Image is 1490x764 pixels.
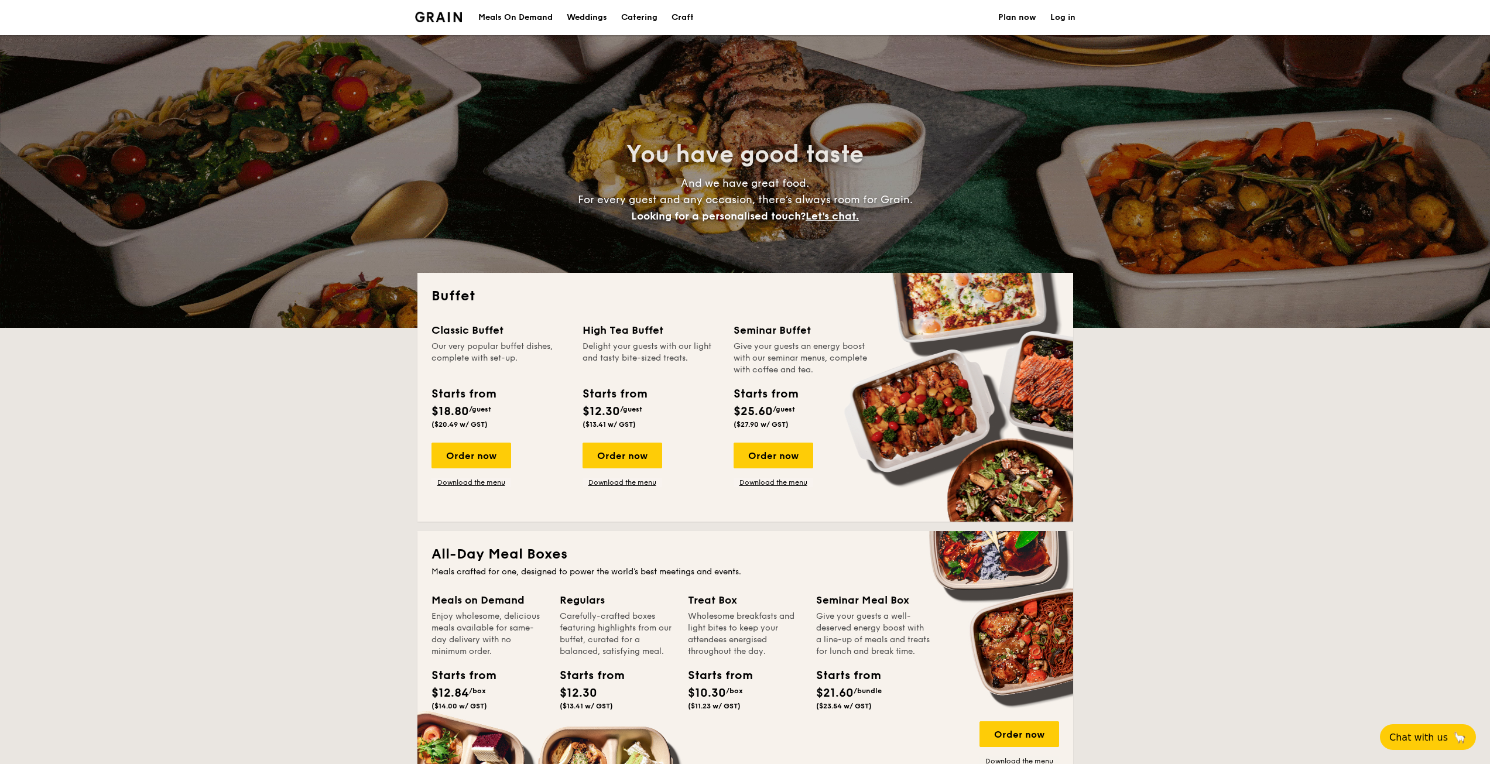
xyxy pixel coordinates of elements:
div: Give your guests a well-deserved energy boost with a line-up of meals and treats for lunch and br... [816,611,930,657]
span: $18.80 [431,405,469,419]
button: Chat with us🦙 [1380,724,1476,750]
span: Chat with us [1389,732,1448,743]
div: Seminar Buffet [734,322,871,338]
div: Starts from [734,385,797,403]
div: Seminar Meal Box [816,592,930,608]
span: ($13.41 w/ GST) [583,420,636,429]
a: Download the menu [734,478,813,487]
div: Starts from [583,385,646,403]
span: ($13.41 w/ GST) [560,702,613,710]
span: $12.30 [560,686,597,700]
span: Looking for a personalised touch? [631,210,806,222]
span: You have good taste [626,141,864,169]
div: Treat Box [688,592,802,608]
span: /box [469,687,486,695]
div: Classic Buffet [431,322,568,338]
div: High Tea Buffet [583,322,720,338]
span: /guest [620,405,642,413]
div: Order now [583,443,662,468]
div: Starts from [688,667,741,684]
a: Logotype [415,12,463,22]
a: Download the menu [431,478,511,487]
div: Starts from [431,667,484,684]
span: /box [726,687,743,695]
span: $12.84 [431,686,469,700]
span: ($20.49 w/ GST) [431,420,488,429]
img: Grain [415,12,463,22]
span: /bundle [854,687,882,695]
span: $12.30 [583,405,620,419]
span: $10.30 [688,686,726,700]
span: And we have great food. For every guest and any occasion, there’s always room for Grain. [578,177,913,222]
div: Give your guests an energy boost with our seminar menus, complete with coffee and tea. [734,341,871,376]
h2: All-Day Meal Boxes [431,545,1059,564]
div: Meals crafted for one, designed to power the world's best meetings and events. [431,566,1059,578]
span: ($14.00 w/ GST) [431,702,487,710]
div: Enjoy wholesome, delicious meals available for same-day delivery with no minimum order. [431,611,546,657]
span: ($23.54 w/ GST) [816,702,872,710]
div: Starts from [816,667,869,684]
div: Regulars [560,592,674,608]
a: Download the menu [583,478,662,487]
div: Order now [431,443,511,468]
span: /guest [773,405,795,413]
span: $25.60 [734,405,773,419]
span: ($11.23 w/ GST) [688,702,741,710]
span: Let's chat. [806,210,859,222]
div: Wholesome breakfasts and light bites to keep your attendees energised throughout the day. [688,611,802,657]
div: Delight your guests with our light and tasty bite-sized treats. [583,341,720,376]
span: ($27.90 w/ GST) [734,420,789,429]
span: $21.60 [816,686,854,700]
div: Carefully-crafted boxes featuring highlights from our buffet, curated for a balanced, satisfying ... [560,611,674,657]
div: Starts from [431,385,495,403]
span: /guest [469,405,491,413]
div: Order now [979,721,1059,747]
div: Meals on Demand [431,592,546,608]
span: 🦙 [1453,731,1467,744]
div: Our very popular buffet dishes, complete with set-up. [431,341,568,376]
div: Starts from [560,667,612,684]
div: Order now [734,443,813,468]
h2: Buffet [431,287,1059,306]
